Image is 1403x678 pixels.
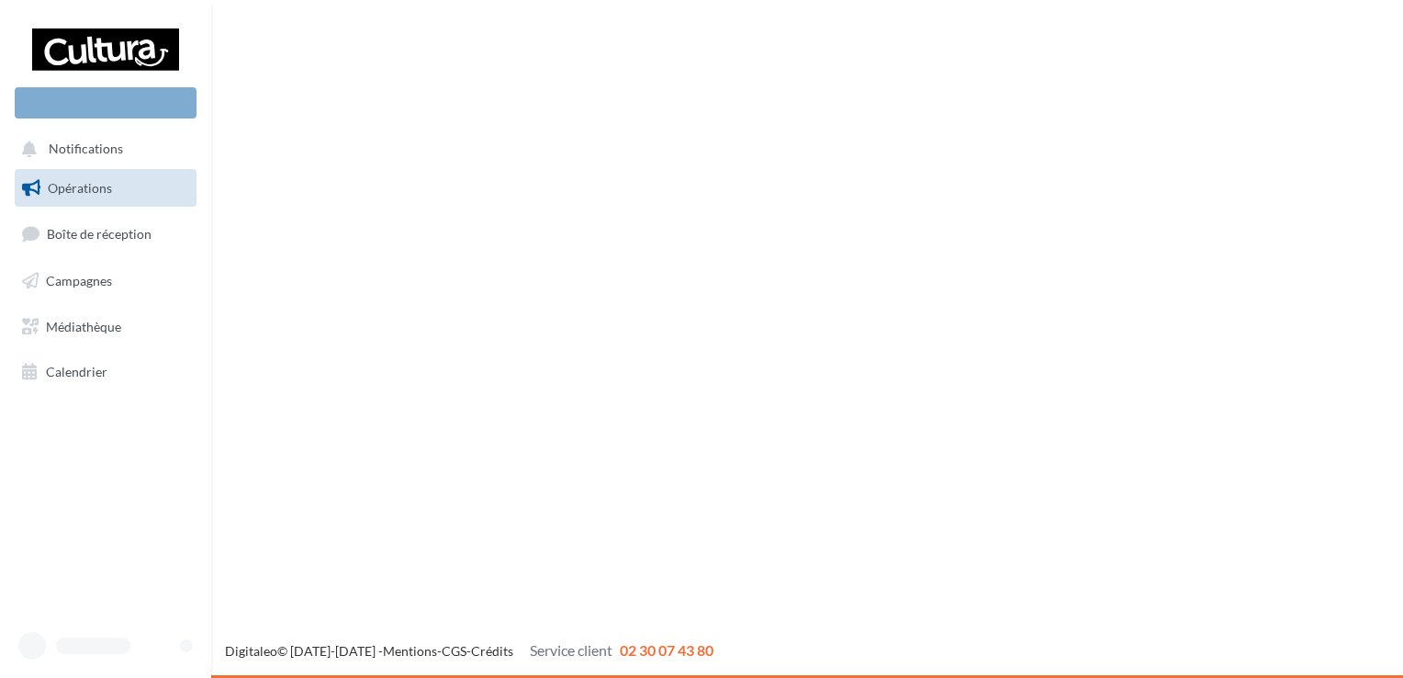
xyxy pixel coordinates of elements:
[620,641,713,659] span: 02 30 07 43 80
[47,226,152,242] span: Boîte de réception
[46,273,112,288] span: Campagnes
[48,180,112,196] span: Opérations
[11,353,200,391] a: Calendrier
[11,169,200,208] a: Opérations
[11,262,200,300] a: Campagnes
[471,643,513,659] a: Crédits
[11,214,200,254] a: Boîte de réception
[49,141,123,157] span: Notifications
[11,308,200,346] a: Médiathèque
[225,643,713,659] span: © [DATE]-[DATE] - - -
[46,318,121,333] span: Médiathèque
[383,643,437,659] a: Mentions
[15,87,196,119] div: Nouvelle campagne
[225,643,277,659] a: Digitaleo
[46,364,107,379] span: Calendrier
[530,641,612,659] span: Service client
[442,643,466,659] a: CGS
